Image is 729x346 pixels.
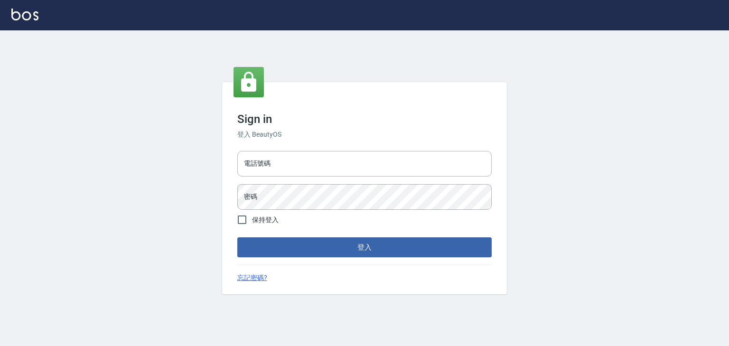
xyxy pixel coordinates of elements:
a: 忘記密碼? [237,273,267,283]
h3: Sign in [237,112,492,126]
h6: 登入 BeautyOS [237,130,492,140]
button: 登入 [237,237,492,257]
img: Logo [11,9,38,20]
span: 保持登入 [252,215,279,225]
